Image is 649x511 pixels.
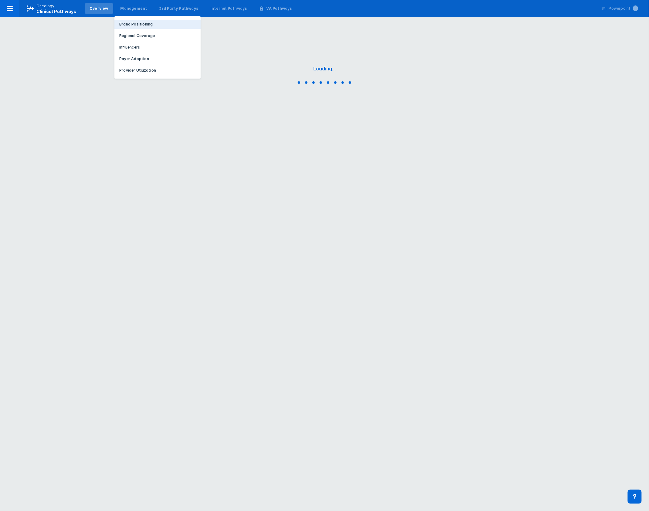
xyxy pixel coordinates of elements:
div: 3rd Party Pathways [159,6,199,11]
p: Brand Positioning [119,22,153,27]
div: Overview [90,6,108,11]
button: Brand Positioning [114,20,201,29]
p: Payer Adoption [119,56,149,62]
p: Influencers [119,45,140,50]
div: Internal Pathways [210,6,247,11]
button: Payer Adoption [114,54,201,63]
a: Internal Pathways [206,3,252,14]
div: Loading... [313,66,336,72]
div: VA Pathways [267,6,292,11]
div: Powerpoint [609,6,638,11]
p: Regional Coverage [119,33,155,39]
button: Influencers [114,43,201,52]
button: Provider Utilization [114,66,201,75]
button: Regional Coverage [114,31,201,40]
p: Provider Utilization [119,68,156,73]
div: Contact Support [628,490,642,504]
a: Overview [85,3,113,14]
div: Management [121,6,147,11]
p: Oncology [36,3,55,9]
a: 3rd Party Pathways [155,3,203,14]
a: Management [116,3,152,14]
span: Clinical Pathways [36,9,76,14]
